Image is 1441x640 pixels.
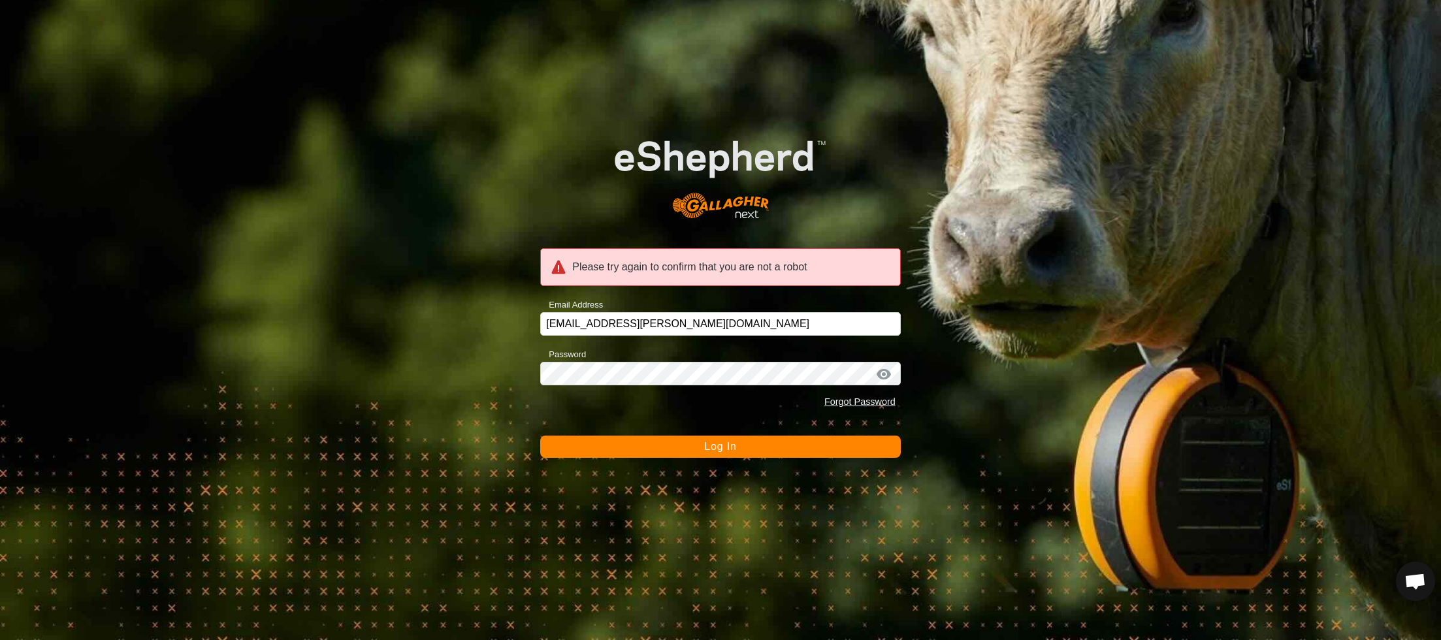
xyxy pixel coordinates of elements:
[540,248,901,286] div: Please try again to confirm that you are not a robot
[1396,562,1435,601] div: Open chat
[704,441,736,452] span: Log In
[824,396,896,407] a: Forgot Password
[576,110,864,233] img: E-shepherd Logo
[540,298,603,312] label: Email Address
[540,436,901,458] button: Log In
[540,348,586,361] label: Password
[540,312,901,336] input: Email Address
